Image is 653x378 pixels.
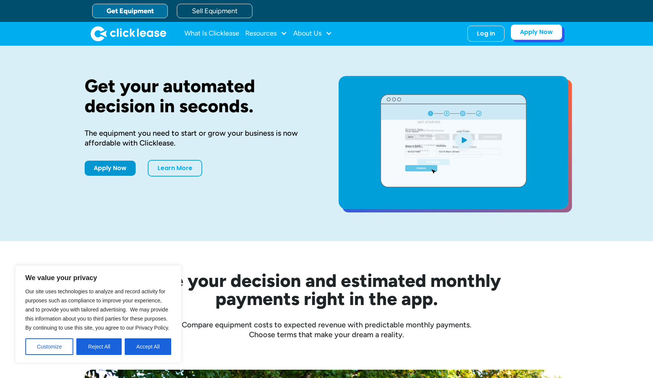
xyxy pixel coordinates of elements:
a: Learn More [148,160,202,177]
div: The equipment you need to start or grow your business is now affordable with Clicklease. [85,128,314,148]
div: Compare equipment costs to expected revenue with predictable monthly payments. Choose terms that ... [85,320,568,339]
button: Customize [25,338,73,355]
div: Resources [245,26,287,41]
a: Apply Now [85,161,136,176]
div: We value your privacy [15,265,181,363]
button: Accept All [125,338,171,355]
img: Clicklease logo [91,26,166,41]
a: Sell Equipment [177,4,252,18]
a: home [91,26,166,41]
img: Blue play button logo on a light blue circular background [453,129,474,150]
h2: See your decision and estimated monthly payments right in the app. [115,271,538,308]
div: Log In [477,30,495,37]
a: open lightbox [339,76,568,209]
a: Get Equipment [92,4,168,18]
button: Reject All [76,338,122,355]
p: We value your privacy [25,273,171,282]
a: Apply Now [511,24,562,40]
a: What Is Clicklease [184,26,239,41]
h1: Get your automated decision in seconds. [85,76,314,116]
span: Our site uses technologies to analyze and record activity for purposes such as compliance to impr... [25,288,169,331]
div: About Us [293,26,332,41]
